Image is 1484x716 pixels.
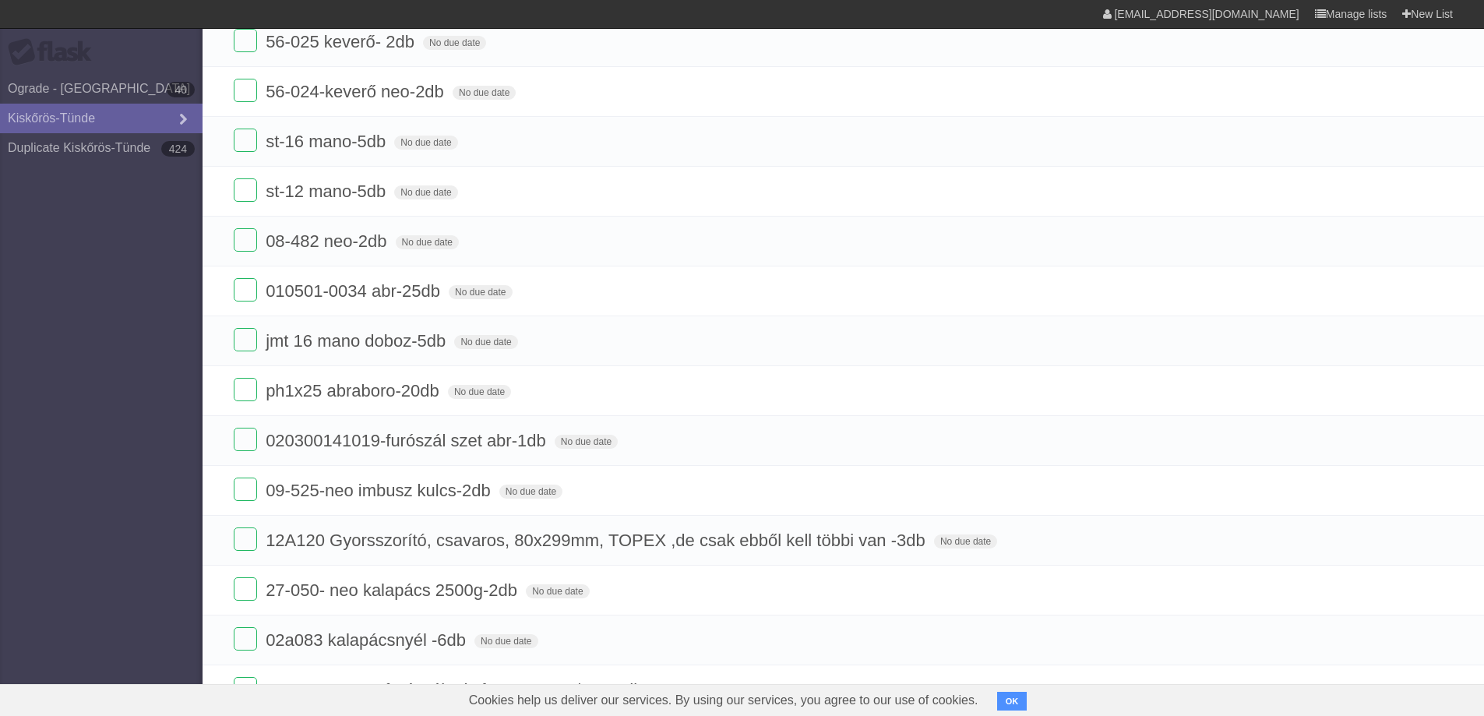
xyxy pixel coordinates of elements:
span: No due date [555,435,618,449]
span: No due date [454,335,517,349]
span: 08-482 neo-2db [266,231,390,251]
span: jmt 16 mano doboz-5db [266,331,449,351]
span: 020300004033 furószál sds forty 16x250/200-5db [266,680,647,700]
span: ph1x25 abraboro-20db [266,381,443,400]
label: Done [234,278,257,302]
label: Done [234,178,257,202]
span: 56-024-keverő neo-2db [266,82,448,101]
span: Cookies help us deliver our services. By using our services, you agree to our use of cookies. [453,685,994,716]
label: Done [234,627,257,651]
label: Done [234,328,257,351]
label: Done [234,478,257,501]
label: Done [234,228,257,252]
span: No due date [474,634,538,648]
label: Done [234,577,257,601]
label: Done [234,677,257,700]
button: OK [997,692,1028,711]
span: No due date [499,485,562,499]
span: 56-025 keverő- 2db [266,32,418,51]
label: Done [234,129,257,152]
span: st-12 mano-5db [266,182,390,201]
label: Done [234,527,257,551]
span: No due date [396,235,459,249]
span: No due date [423,36,486,50]
label: Done [234,79,257,102]
span: 27-050- neo kalapács 2500g-2db [266,580,521,600]
b: 40 [167,82,195,97]
span: No due date [449,285,512,299]
b: 424 [161,141,195,157]
span: 09-525-neo imbusz kulcs-2db [266,481,495,500]
span: 12A120 Gyorsszorító, csavaros, 80x299mm, TOPEX ,de csak ebből kell többi van -3db [266,531,929,550]
span: 02a083 kalapácsnyél -6db [266,630,470,650]
span: No due date [934,534,997,548]
span: No due date [453,86,516,100]
span: 020300141019-furószál szet abr-1db [266,431,550,450]
div: Flask [8,38,101,66]
label: Done [234,428,257,451]
label: Done [234,29,257,52]
span: No due date [526,584,589,598]
span: st-16 mano-5db [266,132,390,151]
span: 010501-0034 abr-25db [266,281,444,301]
label: Done [234,378,257,401]
span: No due date [394,136,457,150]
span: No due date [448,385,511,399]
span: No due date [394,185,457,199]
